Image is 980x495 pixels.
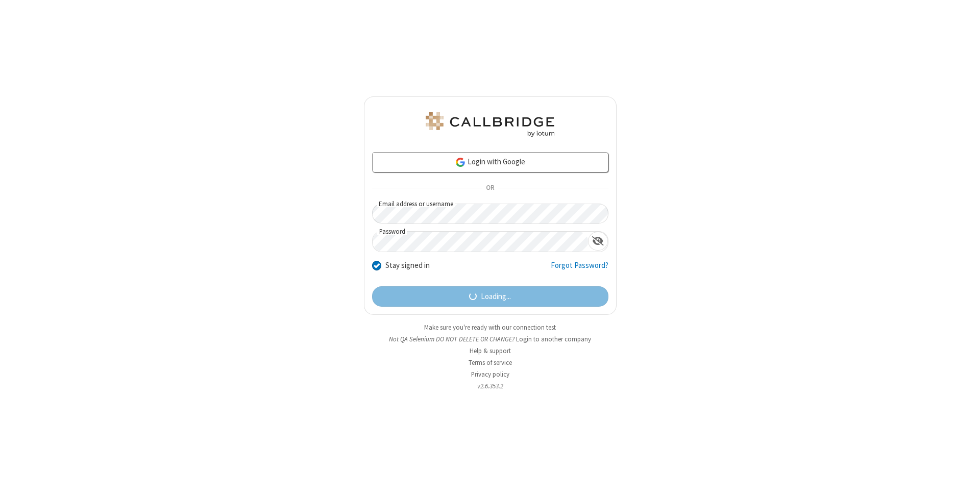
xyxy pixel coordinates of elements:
a: Make sure you're ready with our connection test [424,323,556,332]
span: Loading... [481,291,511,303]
a: Forgot Password? [551,260,608,279]
input: Email address or username [372,204,608,224]
button: Loading... [372,286,608,307]
label: Stay signed in [385,260,430,271]
div: Show password [588,232,608,251]
a: Terms of service [469,358,512,367]
a: Privacy policy [471,370,509,379]
span: OR [482,181,498,195]
a: Help & support [470,346,511,355]
img: google-icon.png [455,157,466,168]
li: Not QA Selenium DO NOT DELETE OR CHANGE? [364,334,617,344]
li: v2.6.353.2 [364,381,617,391]
img: QA Selenium DO NOT DELETE OR CHANGE [424,112,556,137]
button: Login to another company [516,334,591,344]
a: Login with Google [372,152,608,172]
input: Password [373,232,588,252]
